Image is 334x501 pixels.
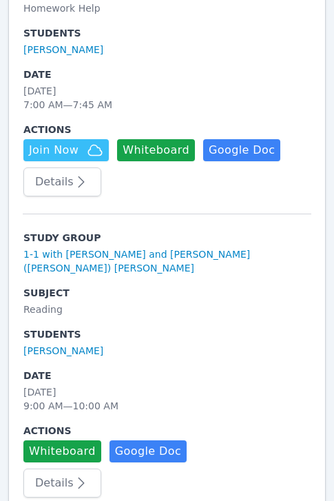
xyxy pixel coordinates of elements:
span: Actions [23,424,311,438]
span: Actions [23,123,311,136]
a: Google Doc [203,139,280,161]
a: 1-1 with [PERSON_NAME] and [PERSON_NAME] ([PERSON_NAME]) [PERSON_NAME] [23,247,311,275]
a: [PERSON_NAME] [23,344,103,358]
button: Details [23,167,101,196]
span: Date [23,68,311,81]
span: Date [23,369,311,382]
button: Whiteboard [117,139,195,161]
div: [DATE] 7:00 AM — 7:45 AM [23,84,311,112]
span: Subject [23,286,311,300]
a: Google Doc [109,440,187,462]
div: Reading [23,303,311,316]
span: Join Now [29,142,79,159]
span: Students [23,327,311,341]
button: Whiteboard [23,440,101,462]
span: Study Group [23,231,311,245]
button: Details [23,469,101,498]
span: Students [23,26,311,40]
button: Join Now [23,139,109,161]
div: [DATE] 9:00 AM — 10:00 AM [23,385,311,413]
div: Homework Help [23,1,311,15]
a: [PERSON_NAME] [23,43,103,57]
